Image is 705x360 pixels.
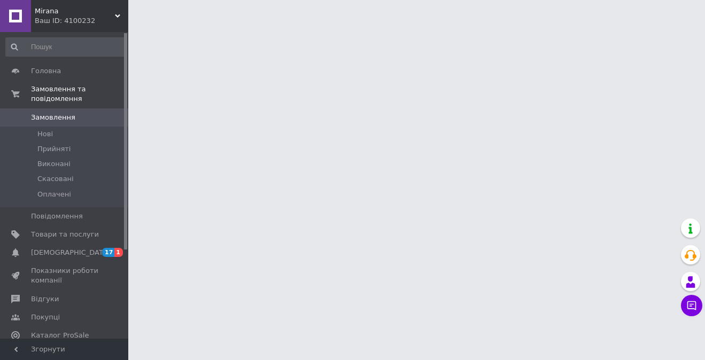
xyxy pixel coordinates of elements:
[31,230,99,239] span: Товари та послуги
[5,37,126,57] input: Пошук
[37,129,53,139] span: Нові
[31,248,110,257] span: [DEMOGRAPHIC_DATA]
[37,159,71,169] span: Виконані
[681,295,702,316] button: Чат з покупцем
[35,16,128,26] div: Ваш ID: 4100232
[31,84,128,104] span: Замовлення та повідомлення
[31,331,89,340] span: Каталог ProSale
[35,6,115,16] span: Mirana
[31,113,75,122] span: Замовлення
[37,190,71,199] span: Оплачені
[31,212,83,221] span: Повідомлення
[31,312,60,322] span: Покупці
[102,248,114,257] span: 17
[31,294,59,304] span: Відгуки
[114,248,123,257] span: 1
[37,174,74,184] span: Скасовані
[37,144,71,154] span: Прийняті
[31,266,99,285] span: Показники роботи компанії
[31,66,61,76] span: Головна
